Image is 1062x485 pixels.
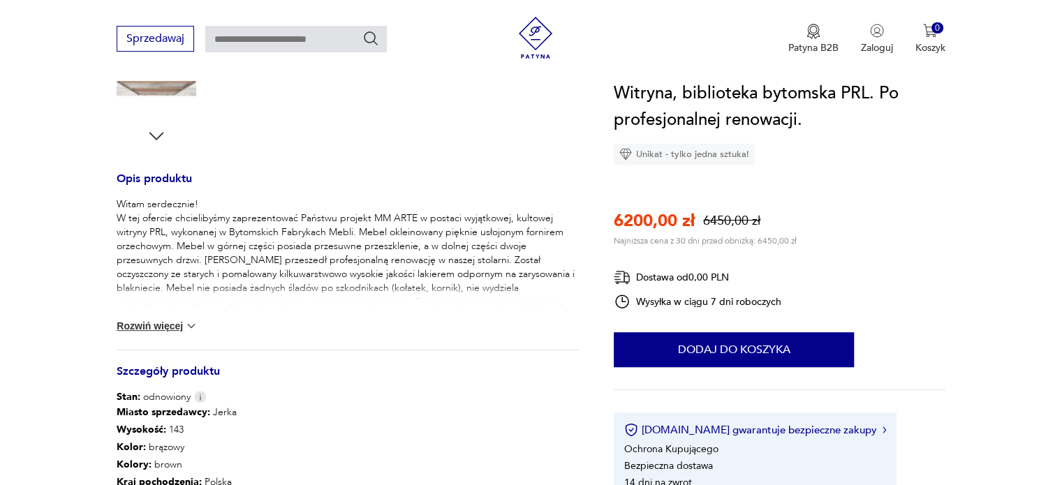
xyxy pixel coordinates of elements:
li: Bezpieczna dostawa [624,459,713,472]
div: Wysyłka w ciągu 7 dni roboczych [614,293,781,310]
li: Ochrona Kupującego [624,442,718,456]
p: Zaloguj [861,41,893,54]
div: Unikat - tylko jedna sztuka! [614,144,755,165]
img: Ikonka użytkownika [870,24,884,38]
button: [DOMAIN_NAME] gwarantuje bezpieczne zakupy [624,423,886,437]
h1: Witryna, biblioteka bytomska PRL. Po profesjonalnej renowacji. [614,80,945,133]
p: Najniższa cena z 30 dni przed obniżką: 6450,00 zł [614,235,797,246]
button: Szukaj [362,30,379,47]
a: Ikona medaluPatyna B2B [788,24,839,54]
a: Sprzedawaj [117,35,194,45]
h3: Opis produktu [117,174,580,197]
img: Ikona diamentu [619,148,632,161]
img: Ikona dostawy [614,269,630,286]
p: 143 [117,421,277,439]
h3: Szczegóły produktu [117,367,580,390]
p: 6200,00 zł [614,209,695,232]
button: Sprzedawaj [117,26,194,52]
span: odnowiony [117,390,191,404]
p: Patyna B2B [788,41,839,54]
button: Zaloguj [861,24,893,54]
b: Kolory : [117,458,152,471]
p: Witam serdecznie! W tej ofercie chcielibyśmy zaprezentować Państwu projekt MM ARTE w postaci wyją... [117,197,580,351]
b: Wysokość : [117,423,166,436]
p: brązowy [117,439,277,456]
p: Jerka [117,404,277,421]
img: Ikona medalu [806,24,820,39]
img: Ikona certyfikatu [624,423,638,437]
b: Miasto sprzedawcy : [117,405,210,419]
b: Kolor: [117,440,146,454]
p: 6450,00 zł [703,212,760,230]
div: Dostawa od 0,00 PLN [614,269,781,286]
button: 0Koszyk [915,24,945,54]
img: chevron down [184,319,198,333]
button: Patyna B2B [788,24,839,54]
img: Patyna - sklep z meblami i dekoracjami vintage [515,17,556,59]
b: Stan: [117,390,140,403]
div: 0 [931,22,943,34]
img: Ikona strzałki w prawo [883,426,887,433]
button: Dodaj do koszyka [614,332,854,367]
p: brown [117,456,277,474]
button: Rozwiń więcej [117,319,198,333]
img: Info icon [194,391,207,403]
p: Koszyk [915,41,945,54]
img: Ikona koszyka [923,24,937,38]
